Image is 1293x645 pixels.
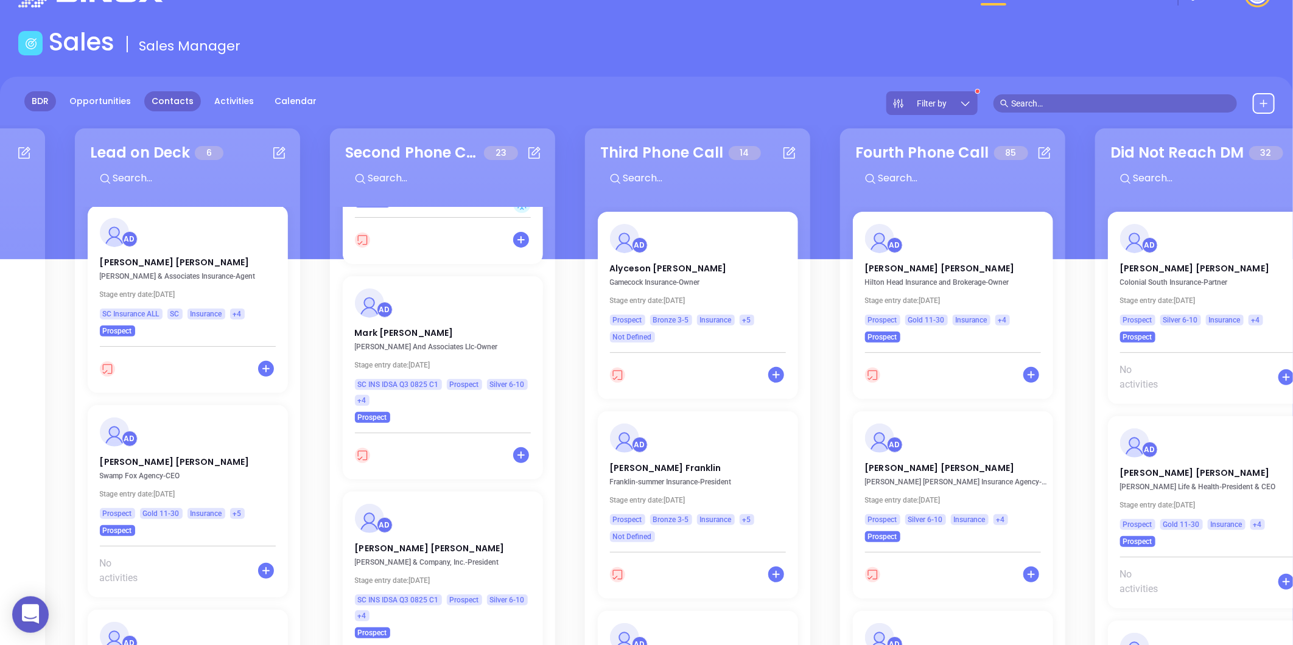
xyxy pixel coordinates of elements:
[195,146,223,160] span: 6
[865,262,1041,268] p: [PERSON_NAME] [PERSON_NAME]
[613,313,642,327] span: Prospect
[917,99,947,108] span: Filter by
[139,37,240,55] span: Sales Manager
[743,513,751,526] span: +5
[700,513,732,526] span: Insurance
[1000,99,1009,108] span: search
[868,513,897,526] span: Prospect
[100,256,276,262] p: [PERSON_NAME] [PERSON_NAME]
[908,513,943,526] span: Silver 6-10
[887,437,903,453] div: Anabell Dominguez
[358,626,387,640] span: Prospect
[610,262,786,268] p: Alyceson [PERSON_NAME]
[355,361,538,369] p: Fri 8/8/2025
[355,558,538,567] p: Sadler & Company, Inc. - President
[600,142,724,164] div: Third Phone Call
[100,272,282,281] p: Moore & Associates Insurance - Agent
[1123,313,1152,327] span: Prospect
[610,496,793,504] p: Fri 8/1/2025
[100,417,129,447] img: profile
[100,456,276,462] p: [PERSON_NAME] [PERSON_NAME]
[490,593,525,607] span: Silver 6-10
[994,146,1028,160] span: 85
[100,556,153,585] span: No activities
[865,478,1048,486] p: Stokes Farnham Insurance Agency - President
[908,313,945,327] span: Gold 11-30
[1120,567,1173,596] span: No activities
[1142,237,1158,253] div: Anabell Dominguez
[355,542,531,548] p: [PERSON_NAME] [PERSON_NAME]
[358,394,366,407] span: +4
[366,170,549,186] input: Search...
[632,437,648,453] div: Anabell Dominguez
[598,411,798,542] a: profileAnabell Dominguez[PERSON_NAME] Franklin Franklin-summer Insurance-PresidentStage entry dat...
[868,313,897,327] span: Prospect
[998,313,1007,327] span: +4
[865,296,1048,305] p: Fri 7/18/2025
[103,507,132,520] span: Prospect
[613,513,642,526] span: Prospect
[1120,363,1173,392] span: No activities
[729,146,761,160] span: 14
[90,142,190,164] div: Lead on Deck
[170,307,180,321] span: SC
[207,91,261,111] a: Activities
[632,237,648,253] div: Anabell Dominguez
[88,405,288,536] a: profileAnabell Dominguez[PERSON_NAME] [PERSON_NAME] Swamp Fox Agency-CEOStage entry date:[DATE]Pr...
[358,378,439,391] span: SC INS IDSA Q3 0825 C1
[865,278,1048,287] p: Hilton Head Insurance and Brokerage - Owner
[613,330,652,344] span: Not Defined
[610,296,793,305] p: Fri 8/1/2025
[103,524,132,537] span: Prospect
[622,170,804,186] input: Search...
[143,507,180,520] span: Gold 11-30
[343,492,543,638] a: profileAnabell Dominguez[PERSON_NAME] [PERSON_NAME] [PERSON_NAME] & Company, Inc.-PresidentStage ...
[358,593,439,607] span: SC INS IDSA Q3 0825 C1
[613,530,652,543] span: Not Defined
[853,411,1053,542] a: profileAnabell Dominguez[PERSON_NAME] [PERSON_NAME] [PERSON_NAME] [PERSON_NAME] Insurance Agency-...
[191,307,222,321] span: Insurance
[355,288,384,318] img: profile
[358,411,387,424] span: Prospect
[865,424,894,453] img: profile
[191,507,222,520] span: Insurance
[88,206,288,336] a: profileAnabell Dominguez[PERSON_NAME] [PERSON_NAME] [PERSON_NAME] & Associates Insurance-AgentSta...
[653,313,689,327] span: Bronze 3-5
[377,517,393,533] div: Anabell Dominguez
[1123,535,1152,548] span: Prospect
[610,462,786,468] p: [PERSON_NAME] Franklin
[358,609,366,622] span: +4
[100,290,282,299] p: Tue 8/12/2025
[598,212,798,343] a: profileAnabell DominguezAlyceson [PERSON_NAME] Gamecock Insurance-OwnerStage entry date:[DATE]Pro...
[490,378,525,391] span: Silver 6-10
[103,307,159,321] span: SC Insurance ALL
[233,507,242,520] span: +5
[484,146,518,160] span: 23
[377,302,393,318] div: Anabell Dominguez
[355,327,531,333] p: Mark [PERSON_NAME]
[1120,224,1149,253] img: profile
[653,513,689,526] span: Bronze 3-5
[877,170,1059,186] input: Search...
[1011,97,1230,110] input: Search…
[956,313,987,327] span: Insurance
[954,513,986,526] span: Insurance
[865,496,1048,504] p: Fri 7/18/2025
[103,324,132,338] span: Prospect
[610,478,793,486] p: Franklin-summer Insurance - President
[450,378,479,391] span: Prospect
[1209,313,1241,327] span: Insurance
[122,431,138,447] div: Anabell Dominguez
[345,142,479,164] div: Second Phone Call
[450,593,479,607] span: Prospect
[1163,313,1198,327] span: Silver 6-10
[355,576,538,585] p: Fri 8/8/2025
[100,472,282,480] p: Swamp Fox Agency - CEO
[267,91,324,111] a: Calendar
[743,313,751,327] span: +5
[62,91,138,111] a: Opportunities
[24,91,56,111] a: BDR
[855,142,989,164] div: Fourth Phone Call
[111,170,294,186] input: Search...
[100,218,129,247] img: profile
